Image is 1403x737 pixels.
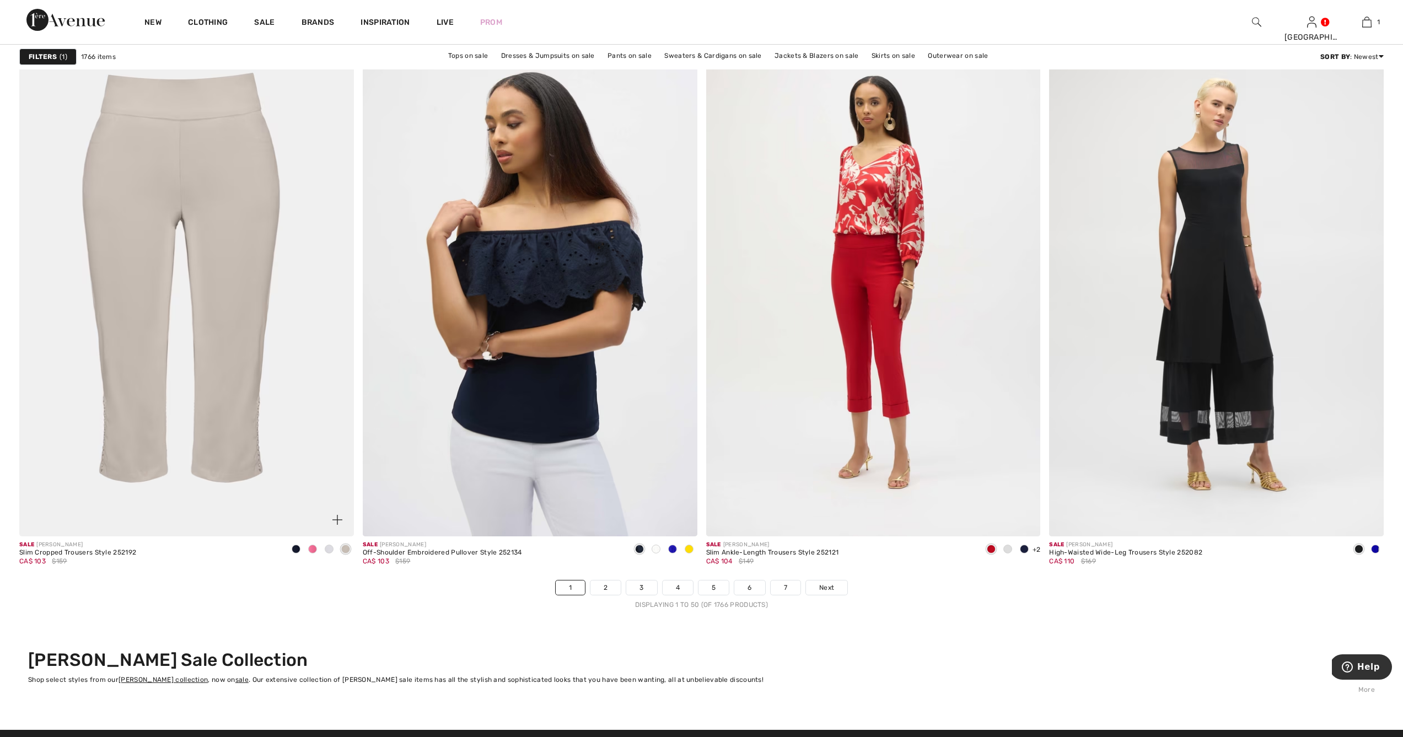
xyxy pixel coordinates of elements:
[556,580,585,595] a: 1
[81,52,116,62] span: 1766 items
[659,49,767,63] a: Sweaters & Cardigans on sale
[188,18,228,29] a: Clothing
[648,541,664,559] div: Vanilla 30
[363,541,522,549] div: [PERSON_NAME]
[769,49,864,63] a: Jackets & Blazers on sale
[395,556,410,566] span: $159
[337,541,354,559] div: Moonstone
[1362,15,1372,29] img: My Bag
[999,541,1016,559] div: White
[734,580,765,595] a: 6
[1049,541,1202,549] div: [PERSON_NAME]
[363,557,389,565] span: CA$ 103
[1377,17,1380,27] span: 1
[26,9,105,31] img: 1ère Avenue
[922,49,993,63] a: Outerwear on sale
[698,580,729,595] a: 5
[1049,34,1384,536] img: High-Waisted Wide-Leg Trousers Style 252082. Black
[706,557,733,565] span: CA$ 104
[664,541,681,559] div: Royal Sapphire 163
[60,52,67,62] span: 1
[19,580,1384,610] nav: Page navigation
[480,17,502,28] a: Prom
[1320,53,1350,61] strong: Sort By
[363,549,522,557] div: Off-Shoulder Embroidered Pullover Style 252134
[29,52,57,62] strong: Filters
[361,18,410,29] span: Inspiration
[321,541,337,559] div: White
[1049,549,1202,557] div: High-Waisted Wide-Leg Trousers Style 252082
[806,580,847,595] a: Next
[706,541,839,549] div: [PERSON_NAME]
[19,557,46,565] span: CA$ 103
[1049,541,1064,548] span: Sale
[19,541,34,548] span: Sale
[363,34,697,536] img: Off-Shoulder Embroidered Pullover Style 252134. Midnight Blue 40
[866,49,921,63] a: Skirts on sale
[1320,52,1384,62] div: : Newest
[1340,15,1394,29] a: 1
[1252,15,1261,29] img: search the website
[332,515,342,525] img: plus_v2.svg
[739,556,754,566] span: $149
[706,549,839,557] div: Slim Ankle-Length Trousers Style 252121
[631,541,648,559] div: Midnight Blue 40
[28,675,1375,685] div: Shop select styles from our , now on . Our extensive collection of [PERSON_NAME] sale items has a...
[119,676,208,684] a: [PERSON_NAME] collection
[819,583,834,593] span: Next
[19,549,136,557] div: Slim Cropped Trousers Style 252192
[52,556,67,566] span: $159
[706,34,1041,536] img: Slim Ankle-Length Trousers Style 252121. Radiant red
[681,541,697,559] div: Citrus
[19,34,354,536] img: Slim Cropped Trousers Style 252192. White
[1081,556,1096,566] span: $169
[1351,541,1367,559] div: Black
[1033,546,1041,553] span: +2
[663,580,693,595] a: 4
[590,580,621,595] a: 2
[443,49,494,63] a: Tops on sale
[28,685,1375,695] div: More
[1016,541,1033,559] div: Midnight Blue
[771,580,800,595] a: 7
[1307,17,1316,27] a: Sign In
[288,541,304,559] div: Midnight Blue
[254,18,275,29] a: Sale
[1307,15,1316,29] img: My Info
[28,649,1375,670] h2: [PERSON_NAME] Sale Collection
[302,18,335,29] a: Brands
[706,541,721,548] span: Sale
[983,541,999,559] div: Radiant red
[19,541,136,549] div: [PERSON_NAME]
[602,49,657,63] a: Pants on sale
[626,580,657,595] a: 3
[144,18,162,29] a: New
[496,49,600,63] a: Dresses & Jumpsuits on sale
[1332,654,1392,682] iframe: Opens a widget where you can find more information
[437,17,454,28] a: Live
[235,676,249,684] a: sale
[19,600,1384,610] div: Displaying 1 to 50 (of 1766 products)
[1284,31,1339,43] div: [GEOGRAPHIC_DATA]
[1049,557,1074,565] span: CA$ 110
[363,541,378,548] span: Sale
[1367,541,1384,559] div: Royal Sapphire 163
[304,541,321,559] div: Bubble gum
